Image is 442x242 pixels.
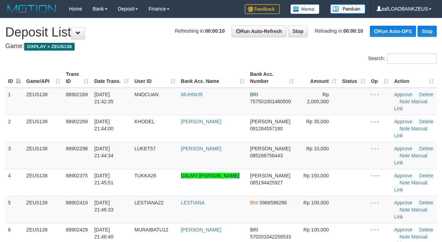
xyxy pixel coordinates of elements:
span: Refreshing in: [175,28,225,34]
td: - - - [368,88,391,115]
a: Approve [394,92,412,97]
a: Manual Link [394,99,427,111]
a: Manual Link [394,126,427,138]
span: 88902419 [66,200,88,205]
span: Rp 150,000 [303,173,329,178]
td: - - - [368,169,391,196]
span: 88902375 [66,173,88,178]
span: Rp 35,000 [306,119,329,124]
th: Game/API: activate to sort column ascending [23,68,63,88]
a: Delete [419,173,433,178]
span: [PERSON_NAME] [250,119,290,124]
a: Approve [394,227,412,233]
span: Rp 2,000,000 [307,92,329,104]
span: Rp 10,000 [306,146,329,151]
td: - - - [368,196,391,223]
a: Manual Link [394,207,427,220]
span: [PERSON_NAME] [250,146,290,151]
span: BRI [250,92,258,97]
span: 88902429 [66,227,88,233]
a: Approve [394,200,412,205]
a: Approve [394,173,412,178]
a: Manual Link [394,153,427,165]
td: 4 [5,169,23,196]
th: User ID: activate to sort column ascending [132,68,178,88]
td: ZEUS138 [23,88,63,115]
h1: Deposit List [5,25,437,39]
td: ZEUS138 [23,115,63,142]
span: BRI [250,227,258,233]
td: 2 [5,115,23,142]
span: MURAIBATU12 [134,227,168,233]
span: [DATE] 21:44:34 [94,146,113,158]
th: Bank Acc. Name: activate to sort column ascending [178,68,247,88]
span: Copy 085194425927 to clipboard [250,180,283,185]
td: - - - [368,142,391,169]
a: MUHNUR [181,92,203,97]
a: Note [400,153,410,158]
th: Bank Acc. Number: activate to sort column ascending [247,68,297,88]
th: Amount: activate to sort column ascending [297,68,339,88]
span: M4DCUAN [134,92,159,97]
td: 1 [5,88,23,115]
span: Copy 0966596286 to clipboard [260,200,287,205]
th: Action: activate to sort column ascending [391,68,437,88]
td: - - - [368,115,391,142]
a: Approve [394,119,412,124]
span: [PERSON_NAME] [250,173,290,178]
strong: 00:00:10 [205,28,225,34]
td: ZEUS138 [23,169,63,196]
span: TUKKA26 [134,173,156,178]
td: 3 [5,142,23,169]
strong: 00:00:10 [344,28,363,34]
span: OXPLAY > ZEUS138 [24,43,75,51]
span: [DATE] 21:46:40 [94,227,113,240]
td: 5 [5,196,23,223]
a: LESTIANA [181,200,205,205]
span: [DATE] 21:44:00 [94,119,113,131]
input: Search: [387,53,437,64]
a: Note [400,180,410,185]
span: Rp 100,000 [303,200,329,205]
td: ZEUS138 [23,142,63,169]
a: Note [400,99,410,104]
a: Run Auto-DPS [370,26,416,37]
th: Date Trans.: activate to sort column ascending [91,68,132,88]
a: Manual Link [394,180,427,192]
img: panduan.png [330,4,365,14]
a: Delete [419,227,433,233]
span: LESTIANA22 [134,200,164,205]
img: Button%20Memo.svg [290,4,320,14]
span: Copy 570201042258533 to clipboard [250,234,291,240]
img: Feedback.jpg [245,4,280,14]
th: Op: activate to sort column ascending [368,68,391,88]
span: 88902169 [66,92,88,97]
a: Approve [394,146,412,151]
span: Copy 757501001480500 to clipboard [250,99,291,104]
td: ZEUS138 [23,196,63,223]
span: LUKET57 [134,146,156,151]
th: Status: activate to sort column ascending [339,68,368,88]
a: Note [400,126,410,131]
a: Stop [288,25,308,37]
a: Delete [419,119,433,124]
a: Stop [417,26,437,37]
span: 88902269 [66,119,88,124]
a: [PERSON_NAME] [181,227,221,233]
span: Copy 085266756443 to clipboard [250,153,283,158]
a: Delete [419,200,433,205]
th: Trans ID: activate to sort column ascending [63,68,91,88]
label: Search: [368,53,437,64]
th: ID: activate to sort column descending [5,68,23,88]
h4: Game: [5,43,437,50]
span: 88902298 [66,146,88,151]
a: Delete [419,92,433,97]
span: Reloading in: [315,28,363,34]
span: [DATE] 21:45:51 [94,173,113,185]
span: [DATE] 21:46:33 [94,200,113,212]
span: KHODEL [134,119,155,124]
a: Run Auto-Refresh [232,25,286,37]
img: MOTION_logo.png [5,4,58,14]
a: DALMY [PERSON_NAME] [181,173,240,178]
span: Rp 100,000 [303,227,329,233]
